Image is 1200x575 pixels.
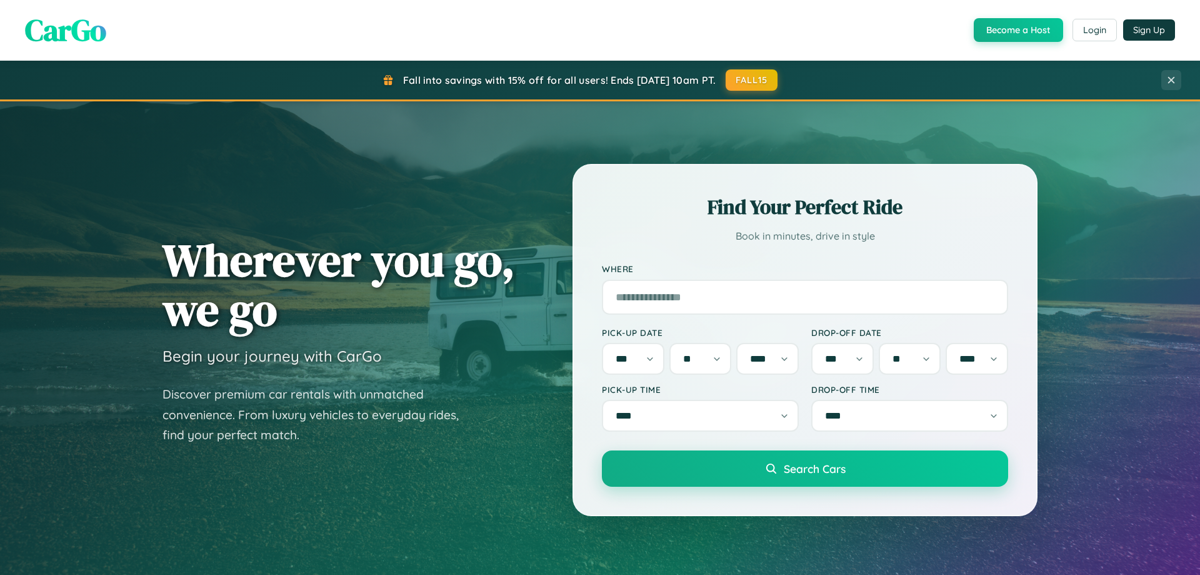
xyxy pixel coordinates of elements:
label: Drop-off Date [811,327,1008,338]
p: Book in minutes, drive in style [602,227,1008,245]
h3: Begin your journey with CarGo [162,347,382,365]
button: Search Cars [602,450,1008,487]
label: Where [602,264,1008,275]
span: Fall into savings with 15% off for all users! Ends [DATE] 10am PT. [403,74,716,86]
button: Become a Host [974,18,1063,42]
button: Sign Up [1123,19,1175,41]
label: Pick-up Date [602,327,799,338]
h2: Find Your Perfect Ride [602,193,1008,221]
label: Pick-up Time [602,384,799,395]
p: Discover premium car rentals with unmatched convenience. From luxury vehicles to everyday rides, ... [162,384,475,445]
span: CarGo [25,9,106,51]
h1: Wherever you go, we go [162,235,515,334]
button: FALL15 [726,69,778,91]
label: Drop-off Time [811,384,1008,395]
button: Login [1072,19,1117,41]
span: Search Cars [784,462,846,476]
